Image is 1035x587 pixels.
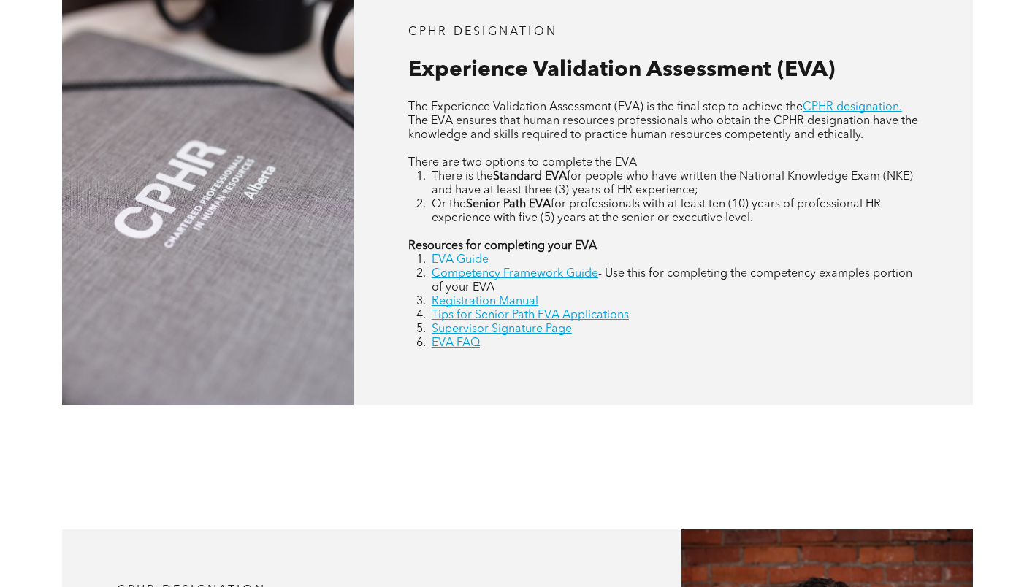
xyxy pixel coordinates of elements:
[432,171,913,196] span: for people who have written the National Knowledge Exam (NKE) and have at least three (3) years o...
[803,101,902,113] a: CPHR designation.
[432,268,598,280] a: Competency Framework Guide
[408,157,637,169] span: There are two options to complete the EVA
[493,171,567,183] strong: Standard EVA
[432,310,629,321] a: Tips for Senior Path EVA Applications
[432,337,480,349] a: EVA FAQ
[408,240,597,252] strong: Resources for completing your EVA
[408,26,557,38] span: CPHR DESIGNATION
[432,296,538,307] a: Registration Manual
[432,171,493,183] span: There is the
[408,115,918,141] span: The EVA ensures that human resources professionals who obtain the CPHR designation have the knowl...
[432,323,572,335] a: Supervisor Signature Page
[408,101,803,113] span: The Experience Validation Assessment (EVA) is the final step to achieve the
[432,199,466,210] span: Or the
[466,199,551,210] strong: Senior Path EVA
[408,59,835,81] span: Experience Validation Assessment (EVA)
[432,199,881,224] span: for professionals with at least ten (10) years of professional HR experience with five (5) years ...
[432,268,912,293] span: - Use this for completing the competency examples portion of your EVA
[432,254,489,266] a: EVA Guide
